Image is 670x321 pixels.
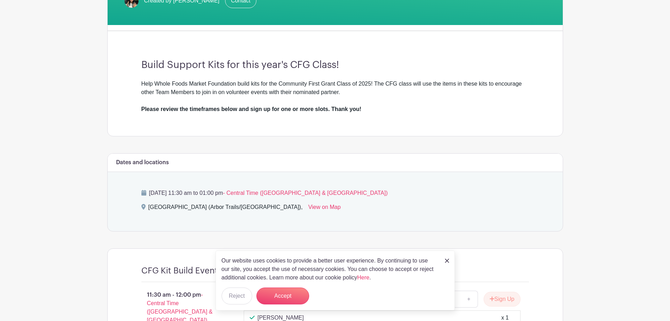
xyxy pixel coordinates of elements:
a: + [460,291,478,308]
a: View on Map [308,203,340,214]
p: Our website uses cookies to provide a better user experience. By continuing to use our site, you ... [222,257,438,282]
div: [GEOGRAPHIC_DATA] (Arbor Trails/[GEOGRAPHIC_DATA]), [148,203,303,214]
h3: Build Support Kits for this year's CFG Class! [141,59,529,71]
h6: Dates and locations [116,159,169,166]
button: Sign Up [484,292,521,307]
span: - Central Time ([GEOGRAPHIC_DATA] & [GEOGRAPHIC_DATA]) [223,190,388,196]
strong: Please review the timeframes below and sign up for one or more slots. Thank you! [141,106,362,112]
h4: CFG Kit Build Event [141,266,218,276]
div: Help Whole Foods Market Foundation build kits for the Community First Grant Class of 2025! The CF... [141,80,529,113]
button: Reject [222,288,252,304]
img: close_button-5f87c8562297e5c2d7936805f587ecaba9071eb48480494691a3f1689db116b3.svg [445,259,449,263]
button: Accept [256,288,309,304]
p: [DATE] 11:30 am to 01:00 pm [141,189,529,197]
a: Here [357,274,370,280]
